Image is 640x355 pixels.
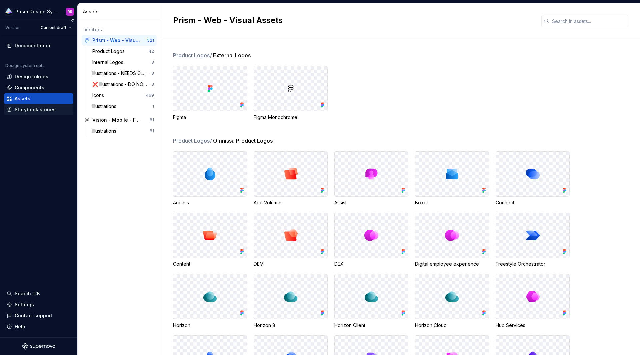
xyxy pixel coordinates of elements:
a: Illustrations1 [90,101,157,112]
div: Horizon 8 [254,322,328,329]
button: Help [4,321,73,332]
div: Assist [334,199,408,206]
a: Assets [4,93,73,104]
span: / [210,137,212,144]
div: 42 [149,49,154,54]
div: DEM [254,261,328,267]
div: 1 [152,104,154,109]
div: Assets [15,95,30,102]
div: Components [15,84,44,91]
a: Settings [4,299,73,310]
div: Vision - Mobile - Foundation [92,117,142,123]
div: Content [173,261,247,267]
span: Omnissa Product Logos [213,137,273,145]
div: 81 [150,117,154,123]
svg: Supernova Logo [22,343,55,350]
button: Collapse sidebar [68,16,77,25]
div: Illustrations - NEEDS CLEANUP [92,70,151,77]
div: Assets [83,8,158,15]
div: Hub Services [496,322,570,329]
div: ❌ Illustrations - DO NOT TOUCH ❌ [92,81,151,88]
div: Documentation [15,42,50,49]
div: Storybook stories [15,106,56,113]
div: Figma Monochrome [254,114,328,121]
a: Storybook stories [4,104,73,115]
a: Illustrations - NEEDS CLEANUP3 [90,68,157,79]
div: Product Logos [92,48,127,55]
a: Design tokens [4,71,73,82]
a: Internal Logos3 [90,57,157,68]
div: Boxer [415,199,489,206]
div: Search ⌘K [15,290,40,297]
a: Documentation [4,40,73,51]
span: / [210,52,212,59]
div: Digital employee experience [415,261,489,267]
div: Design tokens [15,73,48,80]
a: Vision - Mobile - Foundation81 [82,115,157,125]
div: 81 [150,128,154,134]
a: Components [4,82,73,93]
div: Icons [92,92,107,99]
h2: Prism - Web - Visual Assets [173,15,533,26]
button: Prism Design SystemRR [1,4,76,19]
a: Illustrations81 [90,126,157,136]
div: Prism - Web - Visual Assets [92,37,142,44]
div: Connect [496,199,570,206]
span: Current draft [41,25,66,30]
a: Prism - Web - Visual Assets521 [82,35,157,46]
input: Search in assets... [549,15,628,27]
div: Horizon Cloud [415,322,489,329]
div: Horizon [173,322,247,329]
div: RR [68,9,72,14]
div: Contact support [15,312,52,319]
button: Contact support [4,310,73,321]
div: 3 [151,82,154,87]
div: DEX [334,261,408,267]
div: App Volumes [254,199,328,206]
div: Vectors [84,26,154,33]
div: 3 [151,71,154,76]
a: ❌ Illustrations - DO NOT TOUCH ❌3 [90,79,157,90]
div: Prism Design System [15,8,58,15]
div: Version [5,25,21,30]
div: Illustrations [92,128,119,134]
div: Illustrations [92,103,119,110]
a: Icons469 [90,90,157,101]
div: 469 [146,93,154,98]
img: f1a7b9bb-7f9f-4a1e-ac36-42496e476d4d.png [5,8,13,16]
div: Access [173,199,247,206]
span: Product Logos [173,51,212,59]
div: Settings [15,301,34,308]
div: Design system data [5,63,45,68]
button: Search ⌘K [4,288,73,299]
div: Horizon Client [334,322,408,329]
a: Product Logos42 [90,46,157,57]
span: External Logos [213,51,251,59]
div: 521 [147,38,154,43]
div: Figma [173,114,247,121]
div: Help [15,323,25,330]
span: Product Logos [173,137,212,145]
div: Internal Logos [92,59,126,66]
button: Current draft [38,23,75,32]
div: 3 [151,60,154,65]
div: Freestyle Orchestrator [496,261,570,267]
